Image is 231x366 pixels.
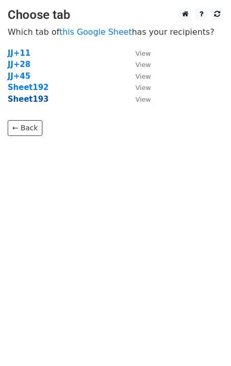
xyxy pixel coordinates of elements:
[8,120,42,136] a: ← Back
[8,49,31,58] a: JJ+11
[8,72,31,81] a: JJ+45
[135,84,151,91] small: View
[125,95,151,104] a: View
[180,317,231,366] iframe: Chat Widget
[125,72,151,81] a: View
[135,50,151,57] small: View
[8,95,49,104] a: Sheet193
[8,27,223,37] p: Which tab of has your recipients?
[8,8,223,22] h3: Choose tab
[135,61,151,68] small: View
[8,60,31,69] a: JJ+28
[59,27,132,37] a: this Google Sheet
[135,96,151,103] small: View
[135,73,151,80] small: View
[125,83,151,92] a: View
[8,83,49,92] a: Sheet192
[125,60,151,69] a: View
[125,49,151,58] a: View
